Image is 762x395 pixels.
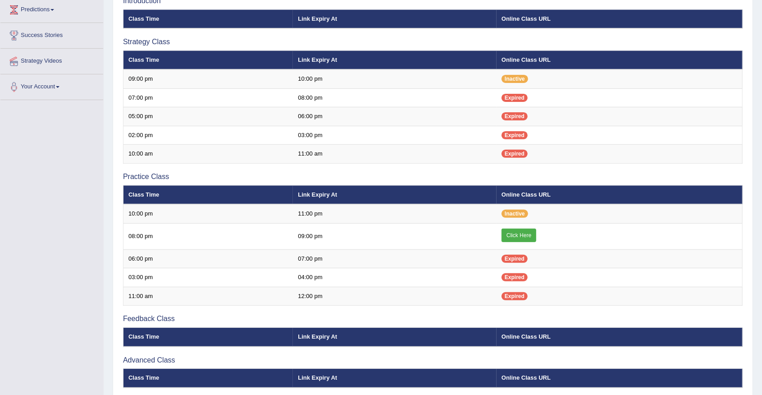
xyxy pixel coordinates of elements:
[123,328,293,347] th: Class Time
[293,51,497,69] th: Link Expiry At
[293,69,497,88] td: 10:00 pm
[123,249,293,268] td: 06:00 pm
[293,328,497,347] th: Link Expiry At
[0,74,103,97] a: Your Account
[502,292,528,300] span: Expired
[502,229,536,242] a: Click Here
[502,273,528,281] span: Expired
[497,51,742,69] th: Online Class URL
[293,204,497,223] td: 11:00 pm
[293,88,497,107] td: 08:00 pm
[123,107,293,126] td: 05:00 pm
[293,223,497,249] td: 09:00 pm
[123,369,293,388] th: Class Time
[293,126,497,145] td: 03:00 pm
[123,51,293,69] th: Class Time
[123,268,293,287] td: 03:00 pm
[293,9,497,28] th: Link Expiry At
[502,255,528,263] span: Expired
[502,112,528,120] span: Expired
[123,287,293,306] td: 11:00 am
[502,150,528,158] span: Expired
[123,126,293,145] td: 02:00 pm
[123,88,293,107] td: 07:00 pm
[123,185,293,204] th: Class Time
[502,131,528,139] span: Expired
[123,145,293,164] td: 10:00 am
[123,356,743,364] h3: Advanced Class
[123,173,743,181] h3: Practice Class
[497,9,742,28] th: Online Class URL
[293,249,497,268] td: 07:00 pm
[123,204,293,223] td: 10:00 pm
[497,185,742,204] th: Online Class URL
[123,223,293,249] td: 08:00 pm
[502,210,528,218] span: Inactive
[293,107,497,126] td: 06:00 pm
[123,38,743,46] h3: Strategy Class
[293,268,497,287] td: 04:00 pm
[293,145,497,164] td: 11:00 am
[293,369,497,388] th: Link Expiry At
[502,94,528,102] span: Expired
[502,75,528,83] span: Inactive
[293,287,497,306] td: 12:00 pm
[0,49,103,71] a: Strategy Videos
[497,328,742,347] th: Online Class URL
[497,369,742,388] th: Online Class URL
[123,315,743,323] h3: Feedback Class
[293,185,497,204] th: Link Expiry At
[0,23,103,46] a: Success Stories
[123,69,293,88] td: 09:00 pm
[123,9,293,28] th: Class Time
